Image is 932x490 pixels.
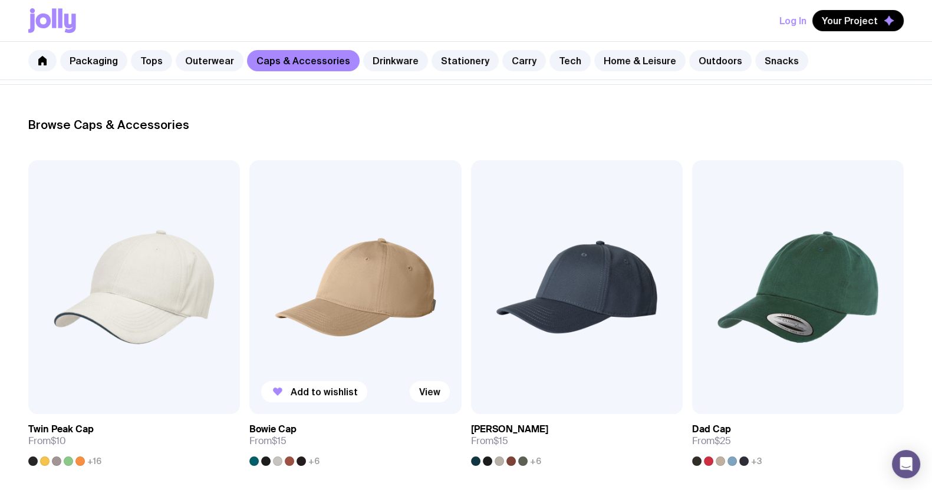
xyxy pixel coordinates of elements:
[594,50,686,71] a: Home & Leisure
[755,50,808,71] a: Snacks
[308,456,320,466] span: +6
[493,435,508,447] span: $15
[131,50,172,71] a: Tops
[176,50,243,71] a: Outerwear
[28,118,904,132] h2: Browse Caps & Accessories
[60,50,127,71] a: Packaging
[28,414,240,466] a: Twin Peak CapFrom$10+16
[249,435,286,447] span: From
[363,50,428,71] a: Drinkware
[822,15,878,27] span: Your Project
[471,423,548,435] h3: [PERSON_NAME]
[87,456,101,466] span: +16
[549,50,591,71] a: Tech
[692,423,731,435] h3: Dad Cap
[530,456,541,466] span: +6
[432,50,499,71] a: Stationery
[751,456,762,466] span: +3
[272,435,286,447] span: $15
[247,50,360,71] a: Caps & Accessories
[692,414,904,466] a: Dad CapFrom$25+3
[28,435,66,447] span: From
[892,450,920,478] div: Open Intercom Messenger
[28,423,94,435] h3: Twin Peak Cap
[812,10,904,31] button: Your Project
[779,10,806,31] button: Log In
[249,423,297,435] h3: Bowie Cap
[692,435,731,447] span: From
[471,435,508,447] span: From
[249,414,461,466] a: Bowie CapFrom$15+6
[51,435,66,447] span: $10
[261,381,367,402] button: Add to wishlist
[502,50,546,71] a: Carry
[410,381,450,402] a: View
[714,435,731,447] span: $25
[471,414,683,466] a: [PERSON_NAME]From$15+6
[291,386,358,398] span: Add to wishlist
[689,50,752,71] a: Outdoors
